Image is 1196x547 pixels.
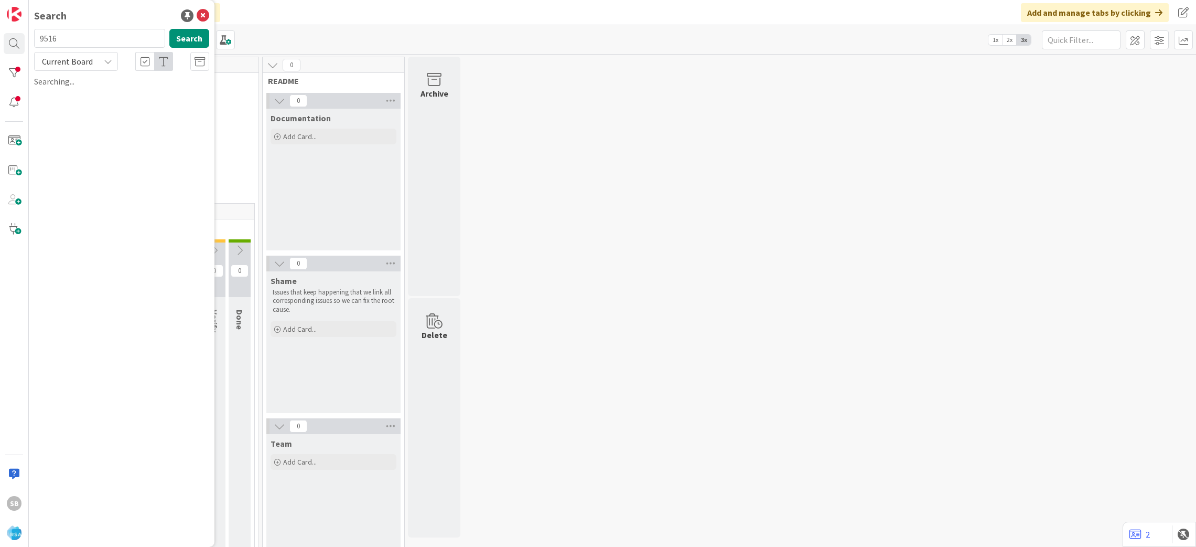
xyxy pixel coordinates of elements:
[988,35,1003,45] span: 1x
[1021,3,1169,22] div: Add and manage tabs by clicking
[1129,528,1150,541] a: 2
[289,257,307,270] span: 0
[34,75,209,88] div: Searching...
[283,324,317,334] span: Add Card...
[42,56,93,67] span: Current Board
[271,438,292,449] span: Team
[271,276,297,286] span: Shame
[268,76,391,86] span: README
[1042,30,1120,49] input: Quick Filter...
[234,310,245,330] span: Done
[271,113,331,123] span: Documentation
[34,29,165,48] input: Search for title...
[7,496,21,511] div: SB
[231,265,249,277] span: 0
[422,329,447,341] div: Delete
[421,87,448,100] div: Archive
[169,29,209,48] button: Search
[34,8,67,24] div: Search
[273,288,394,314] p: Issues that keep happening that we link all corresponding issues so we can fix the root cause.
[1017,35,1031,45] span: 3x
[283,132,317,141] span: Add Card...
[206,265,223,277] span: 0
[1003,35,1017,45] span: 2x
[283,457,317,467] span: Add Card...
[7,7,21,22] img: Visit kanbanzone.com
[289,94,307,107] span: 0
[209,310,220,332] span: Verify
[289,420,307,433] span: 0
[7,525,21,540] img: avatar
[283,59,300,71] span: 0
